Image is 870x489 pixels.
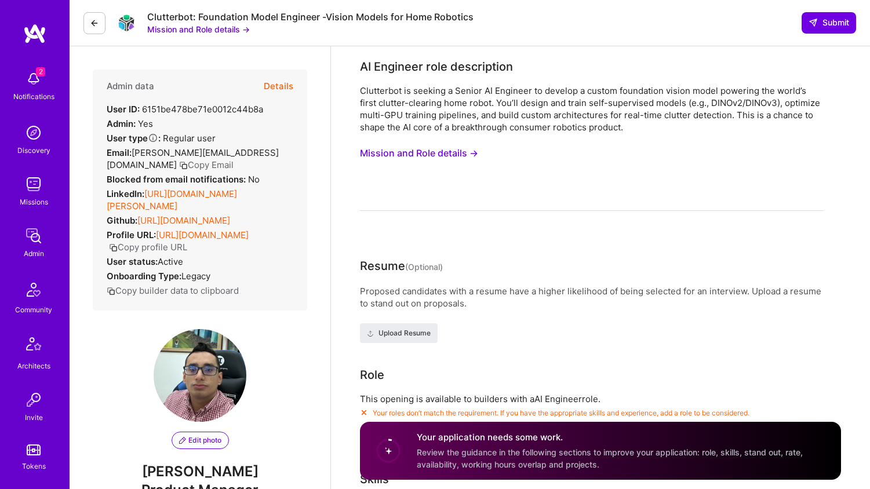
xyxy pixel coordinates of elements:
[264,70,293,103] button: Details
[22,67,45,90] img: bell
[25,411,43,424] div: Invite
[172,432,229,449] button: Edit photo
[158,256,183,267] span: Active
[179,161,188,170] i: icon Copy
[137,215,230,226] a: [URL][DOMAIN_NAME]
[360,143,478,164] button: Mission and Role details →
[360,58,513,75] div: AI Engineer role description
[360,323,438,343] button: Upload Resume
[417,447,803,469] span: Review the guidance in the following sections to improve your application: role, skills, stand ou...
[115,12,138,34] img: Company Logo
[107,256,158,267] strong: User status:
[20,276,48,304] img: Community
[109,243,118,252] i: icon Copy
[107,271,181,282] strong: Onboarding Type:
[22,224,45,247] img: admin teamwork
[147,11,474,23] div: Clutterbot: Foundation Model Engineer -Vision Models for Home Robotics
[107,147,132,158] strong: Email:
[360,408,368,417] i: Check
[20,196,48,208] div: Missions
[36,67,45,76] span: 2
[13,90,54,103] div: Notifications
[93,463,307,480] span: [PERSON_NAME]
[373,408,749,417] span: Your roles don’t match the requirement. If you have the appropriate skills and experience, add a ...
[107,118,136,129] strong: Admin:
[20,332,48,360] img: Architects
[148,133,158,143] i: Help
[154,329,246,422] img: User Avatar
[107,287,115,295] i: icon Copy
[809,18,818,27] i: icon SendLight
[109,241,187,253] button: Copy profile URL
[107,104,140,115] strong: User ID:
[107,132,216,144] div: Regular user
[147,23,250,35] button: Mission and Role details →
[22,121,45,144] img: discovery
[107,229,156,240] strong: Profile URL:
[179,435,221,446] span: Edit photo
[22,173,45,196] img: teamwork
[360,366,384,384] div: Role
[107,147,279,170] span: [PERSON_NAME][EMAIL_ADDRESS][DOMAIN_NAME]
[17,144,50,156] div: Discovery
[360,257,443,276] div: Resume
[367,328,431,338] span: Upload Resume
[23,23,46,44] img: logo
[90,19,99,28] i: icon LeftArrowDark
[156,229,249,240] a: [URL][DOMAIN_NAME]
[107,173,260,185] div: No
[107,118,153,130] div: Yes
[179,437,186,444] i: icon PencilPurple
[22,388,45,411] img: Invite
[417,432,827,444] h4: Your application needs some work.
[405,262,443,272] span: (Optional)
[27,444,41,455] img: tokens
[107,103,263,115] div: 6151be478be71e0012c44b8a
[107,284,239,297] button: Copy builder data to clipboard
[107,215,137,226] strong: Github:
[181,271,210,282] span: legacy
[179,159,234,171] button: Copy Email
[17,360,50,372] div: Architects
[24,247,44,260] div: Admin
[360,285,824,309] div: Proposed candidates with a resume have a higher likelihood of being selected for an interview. Up...
[809,17,849,28] span: Submit
[107,81,154,92] h4: Admin data
[107,188,144,199] strong: LinkedIn:
[107,188,237,211] a: [URL][DOMAIN_NAME][PERSON_NAME]
[107,133,161,144] strong: User type :
[22,460,46,472] div: Tokens
[360,85,824,133] div: Clutterbot is seeking a Senior AI Engineer to develop a custom foundation vision model powering t...
[15,304,52,316] div: Community
[802,12,856,33] button: Submit
[360,393,824,405] p: This opening is available to builders with a AI Engineer role.
[107,174,248,185] strong: Blocked from email notifications:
